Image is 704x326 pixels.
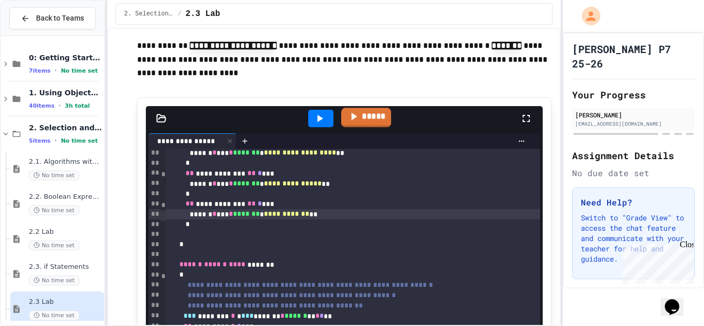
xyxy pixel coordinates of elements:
div: [EMAIL_ADDRESS][DOMAIN_NAME] [575,120,692,128]
span: 40 items [29,102,55,109]
span: 0: Getting Started [29,53,102,62]
span: 2. Selection and Iteration [124,10,174,18]
button: Back to Teams [9,7,96,29]
h2: Your Progress [572,88,695,102]
span: • [59,101,61,110]
span: 2.3. if Statements [29,263,102,271]
span: 2. Selection and Iteration [29,123,102,132]
span: 2.2. Boolean Expressions [29,193,102,201]
span: No time set [29,311,79,320]
span: 3h total [65,102,90,109]
span: 1. Using Objects and Methods [29,88,102,97]
span: No time set [29,170,79,180]
span: 2.2 Lab [29,228,102,236]
span: / [178,10,181,18]
span: No time set [61,138,98,144]
div: Chat with us now!Close [4,4,71,65]
h3: Need Help? [581,196,686,209]
span: No time set [29,241,79,250]
span: 7 items [29,67,51,74]
span: No time set [29,205,79,215]
span: • [55,136,57,145]
span: 2.3 Lab [186,8,220,20]
span: No time set [29,276,79,285]
p: Switch to "Grade View" to access the chat feature and communicate with your teacher for help and ... [581,213,686,264]
span: 2.3 Lab [29,298,102,306]
span: Back to Teams [36,13,84,24]
h2: Assignment Details [572,148,695,163]
span: No time set [61,67,98,74]
span: 5 items [29,138,51,144]
h1: [PERSON_NAME] P7 25-26 [572,42,695,71]
span: • [55,66,57,75]
span: 2.1. Algorithms with Selection and Repetition [29,158,102,166]
div: My Account [571,4,603,28]
div: No due date set [572,167,695,179]
iframe: chat widget [661,285,694,316]
div: [PERSON_NAME] [575,110,692,119]
iframe: chat widget [618,240,694,284]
